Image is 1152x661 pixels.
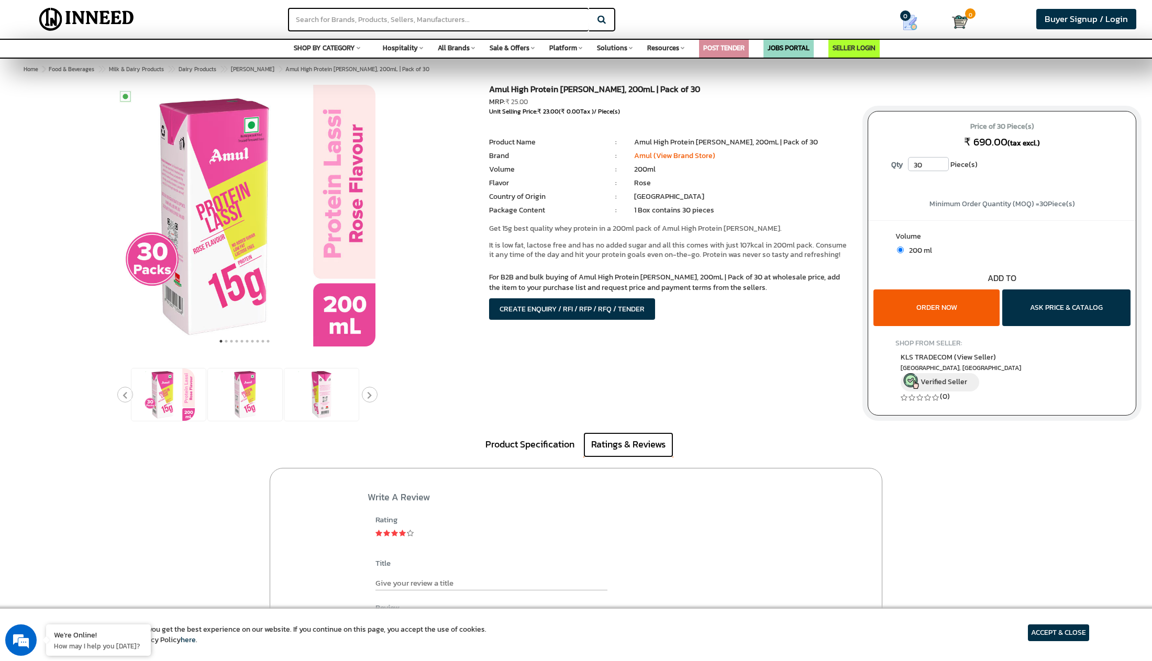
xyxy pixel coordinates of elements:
[61,132,145,238] span: We're online!
[634,178,852,188] li: Rose
[224,336,229,346] button: 2
[1036,9,1136,29] a: Buyer Signup / Login
[505,97,528,107] span: ₹ 25.00
[368,492,874,502] h2: Write a review
[255,336,260,346] button: 8
[952,10,963,33] a: Cart 0
[375,576,608,590] input: Give your review a title
[295,368,348,421] img: Amul High Protein Rose Lassi, 200mL
[902,15,918,30] img: Show My Quotes
[833,43,876,53] a: SELLER LOGIN
[598,151,634,161] li: :
[964,134,1007,150] span: ₹ 690.00
[489,192,598,202] li: Country of Origin
[598,137,634,148] li: :
[375,602,608,613] label: Review
[489,151,598,161] li: Brand
[634,205,852,216] li: 1 Box contains 30 pieces
[98,63,103,75] span: >
[107,63,166,75] a: Milk & Dairy Products
[900,10,911,21] span: 0
[383,43,418,53] span: Hospitality
[886,157,908,173] label: Qty
[703,43,745,53] a: POST TENDER
[72,275,80,281] img: salesiqlogo_leal7QplfZFryJ6FIlVepeu7OftD7mt8q6exU6-34PB8prfIgodN67KcxXM9Y7JQ_.png
[294,43,355,53] span: SHOP BY CATEGORY
[929,198,1075,209] span: Minimum Order Quantity (MOQ) = Piece(s)
[1039,198,1048,209] span: 30
[561,107,580,116] span: ₹ 0.00
[634,192,852,202] li: [GEOGRAPHIC_DATA]
[278,63,283,75] span: >
[265,336,271,346] button: 10
[594,107,620,116] span: / Piece(s)
[1002,289,1131,326] button: ASK PRICE & CATALOG
[172,5,197,30] div: Minimize live chat window
[168,63,173,75] span: >
[260,336,265,346] button: 9
[219,368,271,421] img: Amul High Protein Rose Lassi, 200mL
[383,528,391,539] a: 2
[489,241,852,260] p: It is low fat, lactose free and has no added sugar and all this comes with just 107kcal in 200ml ...
[245,336,250,346] button: 6
[250,336,255,346] button: 7
[375,514,608,525] div: Rating
[1028,624,1089,641] article: ACCEPT & CLOSE
[598,164,634,175] li: :
[49,65,94,73] span: Food & Beverages
[489,205,598,216] li: Package Content
[478,432,582,456] a: Product Specification
[901,352,996,363] span: KLS TRADECOM
[634,164,852,175] li: 200ml
[489,224,852,233] p: Get 15g best quality whey protein in a 200ml pack of Amul High Protein [PERSON_NAME].
[63,624,486,645] article: We use cookies to ensure you get the best experience on our website. If you continue on this page...
[1007,138,1040,149] span: (tax excl.)
[490,43,529,53] span: Sale & Offers
[549,43,577,53] span: Platform
[598,192,634,202] li: :
[1045,13,1128,26] span: Buyer Signup / Login
[895,339,1109,347] h4: SHOP FROM SELLER:
[109,65,164,73] span: Milk & Dairy Products
[407,528,414,539] a: 5
[489,164,598,175] li: Volume
[231,65,274,73] span: [PERSON_NAME]
[489,298,655,320] button: CREATE ENQUIRY / RFI / RFP / RFQ / TENDER
[54,641,143,651] p: How may I help you today?
[229,336,234,346] button: 3
[220,63,225,75] span: >
[239,336,245,346] button: 5
[583,432,673,457] a: Ratings & Reviews
[54,630,143,640] div: We're Online!
[399,528,406,539] a: 4
[5,286,200,322] textarea: Type your message and hit 'Enter'
[903,373,919,389] img: inneed-verified-seller-icon.png
[54,59,176,72] div: Chat with us now
[965,8,976,19] span: 0
[30,6,143,32] img: Inneed.Market
[489,107,852,116] div: Unit Selling Price: ( Tax )
[489,272,852,293] p: For B2B and bulk buying of Amul High Protein [PERSON_NAME], 200mL | Pack of 30 at wholesale price...
[904,245,932,256] span: 200 ml
[489,137,598,148] li: Product Name
[895,231,1109,244] label: Volume
[234,336,239,346] button: 4
[21,63,40,75] a: Home
[288,8,589,31] input: Search for Brands, Products, Sellers, Manufacturers...
[489,178,598,188] li: Flavor
[950,157,978,173] span: Piece(s)
[877,10,951,35] a: my Quotes 0
[647,43,679,53] span: Resources
[598,178,634,188] li: :
[117,387,133,402] button: Previous
[634,137,852,148] li: Amul High Protein [PERSON_NAME], 200mL | Pack of 30
[181,634,196,645] a: here
[391,528,398,539] a: 3
[179,65,216,73] span: Dairy Products
[176,63,218,75] a: Dairy Products
[218,336,224,346] button: 1
[597,43,627,53] span: Solutions
[47,63,96,75] a: Food & Beverages
[142,368,195,421] img: Amul High Protein Rose Lassi, 200mL
[873,289,999,326] button: ORDER NOW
